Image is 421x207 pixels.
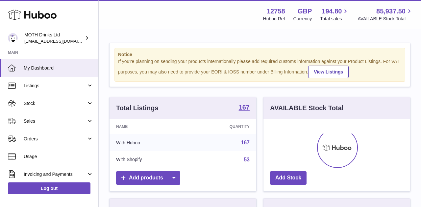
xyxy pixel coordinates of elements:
a: 53 [244,157,250,162]
span: My Dashboard [24,65,93,71]
span: Sales [24,118,87,124]
a: Add products [116,171,180,185]
a: 85,937.50 AVAILABLE Stock Total [358,7,413,22]
a: 167 [239,104,250,112]
div: If you're planning on sending your products internationally please add required customs informati... [118,58,402,78]
a: Log out [8,182,90,194]
strong: 167 [239,104,250,111]
span: Stock [24,100,87,107]
span: 194.80 [322,7,342,16]
span: Usage [24,154,93,160]
a: View Listings [308,66,349,78]
a: 194.80 Total sales [320,7,349,22]
a: 167 [241,140,250,145]
h3: Total Listings [116,104,159,113]
img: orders@mothdrinks.com [8,33,18,43]
strong: Notice [118,52,402,58]
td: With Huboo [110,134,188,151]
span: Total sales [320,16,349,22]
th: Name [110,119,188,134]
strong: 12758 [267,7,285,16]
div: Currency [293,16,312,22]
th: Quantity [188,119,256,134]
span: Orders [24,136,87,142]
span: AVAILABLE Stock Total [358,16,413,22]
span: 85,937.50 [376,7,406,16]
h3: AVAILABLE Stock Total [270,104,343,113]
strong: GBP [298,7,312,16]
span: Listings [24,83,87,89]
span: [EMAIL_ADDRESS][DOMAIN_NAME] [24,38,97,44]
div: Huboo Ref [263,16,285,22]
a: Add Stock [270,171,307,185]
td: With Shopify [110,151,188,168]
div: MOTH Drinks Ltd [24,32,84,44]
span: Invoicing and Payments [24,171,87,177]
